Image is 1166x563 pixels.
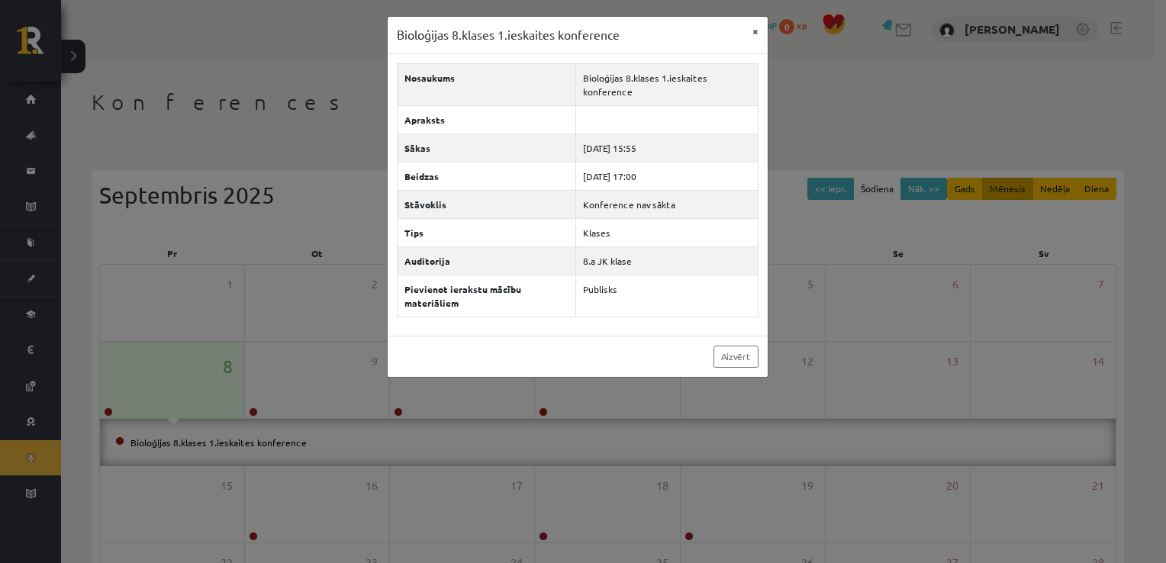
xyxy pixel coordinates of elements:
[397,26,620,44] h3: Bioloģijas 8.klases 1.ieskaites konference
[397,162,576,190] th: Beidzas
[576,275,758,317] td: Publisks
[576,63,758,105] td: Bioloģijas 8.klases 1.ieskaites konference
[397,105,576,134] th: Apraksts
[576,246,758,275] td: 8.a JK klase
[397,134,576,162] th: Sākas
[576,134,758,162] td: [DATE] 15:55
[397,63,576,105] th: Nosaukums
[397,275,576,317] th: Pievienot ierakstu mācību materiāliem
[397,218,576,246] th: Tips
[397,246,576,275] th: Auditorija
[576,162,758,190] td: [DATE] 17:00
[397,190,576,218] th: Stāvoklis
[713,346,759,368] a: Aizvērt
[576,218,758,246] td: Klases
[576,190,758,218] td: Konference nav sākta
[743,17,768,46] button: ×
